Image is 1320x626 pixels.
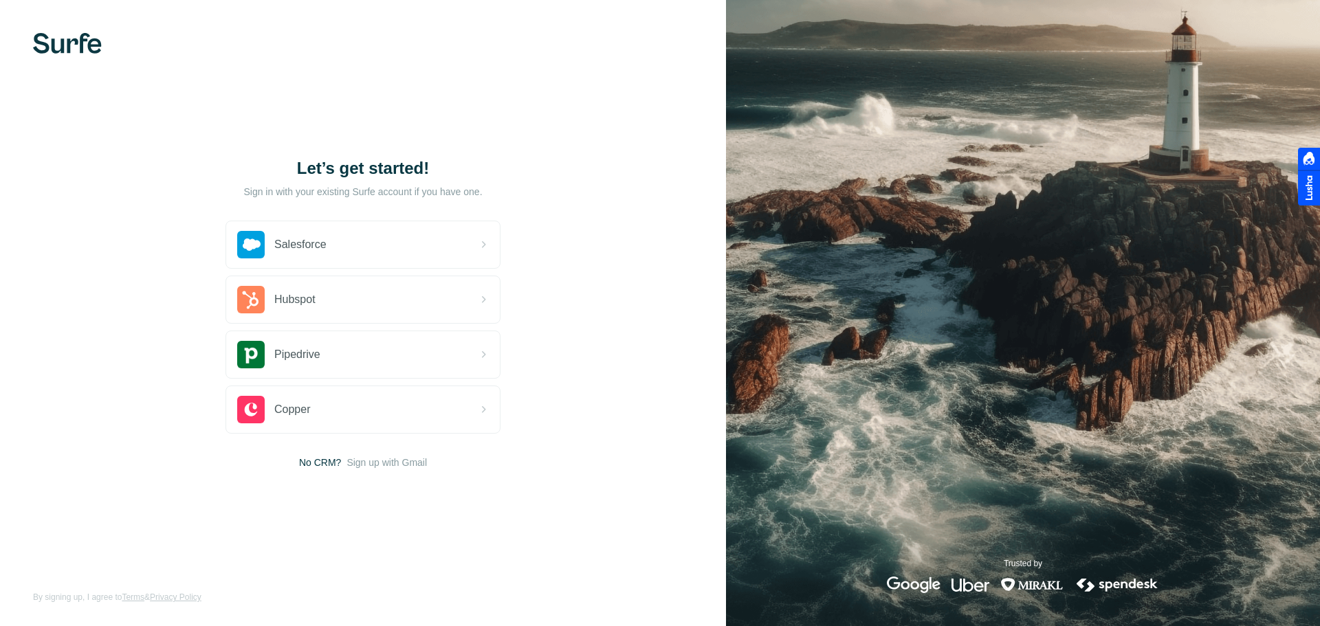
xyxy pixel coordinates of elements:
[237,396,265,423] img: copper's logo
[274,291,316,308] span: Hubspot
[1075,577,1160,593] img: spendesk's logo
[237,286,265,313] img: hubspot's logo
[299,456,341,469] span: No CRM?
[346,456,427,469] button: Sign up with Gmail
[33,33,102,54] img: Surfe's logo
[1000,577,1064,593] img: mirakl's logo
[237,231,265,258] img: salesforce's logo
[274,236,327,253] span: Salesforce
[225,157,500,179] h1: Let’s get started!
[243,185,482,199] p: Sign in with your existing Surfe account if you have one.
[122,592,144,602] a: Terms
[1004,557,1042,570] p: Trusted by
[887,577,940,593] img: google's logo
[274,346,320,363] span: Pipedrive
[150,592,201,602] a: Privacy Policy
[274,401,310,418] span: Copper
[951,577,989,593] img: uber's logo
[237,341,265,368] img: pipedrive's logo
[33,591,201,603] span: By signing up, I agree to &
